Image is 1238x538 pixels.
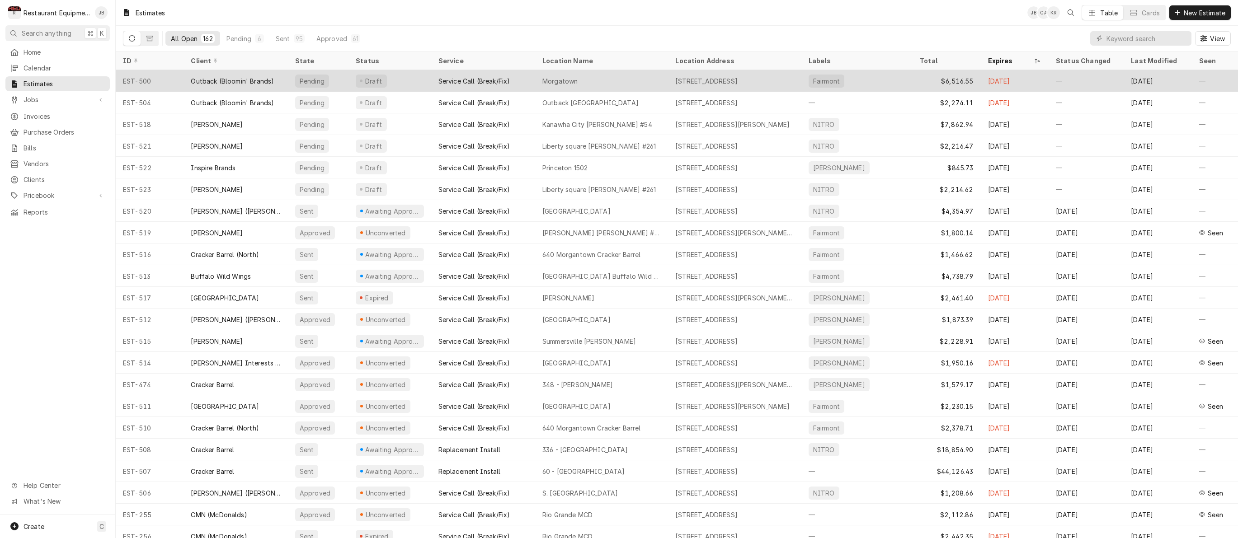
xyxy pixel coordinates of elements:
div: [DATE] [1124,92,1191,113]
div: Seen [1199,56,1229,65]
div: [DATE] [981,395,1049,417]
div: $2,214.62 [913,178,980,200]
div: Morgatown [542,76,578,86]
div: Service [438,56,526,65]
div: [DATE] [1124,157,1191,178]
div: Awaiting Approval [364,250,420,259]
div: [GEOGRAPHIC_DATA] [191,402,259,411]
div: Approved [299,315,331,324]
div: EST-517 [116,287,184,309]
div: [DATE] [981,178,1049,200]
div: Unconverted [364,228,407,238]
div: Jaired Brunty's Avatar [95,6,108,19]
div: — [1049,157,1124,178]
span: Last seen Mon, Aug 25th, 2025 • 12:08 PM [1208,228,1223,238]
div: Location Address [675,56,792,65]
div: Liberty square [PERSON_NAME] #261 [542,185,656,194]
span: Home [24,47,105,57]
div: Summersville [PERSON_NAME] [542,337,636,346]
div: Unconverted [364,315,407,324]
div: $1,873.39 [913,309,980,330]
div: — [1192,135,1238,157]
a: Home [5,45,110,60]
div: [DATE] [1124,113,1191,135]
div: — [1192,309,1238,330]
div: EST-523 [116,178,184,200]
div: Draft [364,185,383,194]
div: [STREET_ADDRESS] [675,423,738,433]
div: $1,579.17 [913,374,980,395]
div: [STREET_ADDRESS] [675,271,738,281]
a: Go to Pricebook [5,188,110,203]
div: Table [1100,8,1118,18]
div: — [801,92,913,113]
div: [DATE] [1124,374,1191,395]
div: Sent [299,293,315,303]
div: Service Call (Break/Fix) [438,141,510,151]
div: EST-513 [116,265,184,287]
div: NITRO [812,141,836,151]
div: [DATE] [1049,374,1124,395]
div: Draft [364,76,383,86]
div: R [8,6,21,19]
div: — [1049,135,1124,157]
div: Sent [276,34,290,43]
div: EST-521 [116,135,184,157]
div: Outback (Bloomin' Brands) [191,98,274,108]
span: K [100,28,104,38]
div: State [295,56,341,65]
span: Bills [24,143,105,153]
div: — [1192,374,1238,395]
div: $2,274.11 [913,92,980,113]
div: [DATE] [1124,200,1191,222]
div: Fairmont [812,423,841,433]
div: Unconverted [364,380,407,389]
div: Kanawha City [PERSON_NAME] #54 [542,120,652,129]
a: Estimates [5,76,110,91]
div: JB [95,6,108,19]
div: [DATE] [1049,417,1124,439]
div: [DATE] [1124,309,1191,330]
div: $6,516.55 [913,70,980,92]
div: [PERSON_NAME] ([PERSON_NAME]) [191,315,280,324]
span: New Estimate [1182,8,1227,18]
div: [DATE] [981,265,1049,287]
div: $845.73 [913,157,980,178]
div: [STREET_ADDRESS][PERSON_NAME] [675,120,790,129]
div: — [1192,92,1238,113]
span: Jobs [24,95,92,104]
a: Reports [5,205,110,220]
div: — [1192,417,1238,439]
div: $4,738.79 [913,265,980,287]
a: Invoices [5,109,110,124]
div: [GEOGRAPHIC_DATA] [542,402,611,411]
div: — [1192,439,1238,460]
span: Estimates [24,79,105,89]
div: EST-504 [116,92,184,113]
div: Service Call (Break/Fix) [438,271,510,281]
div: [STREET_ADDRESS][PERSON_NAME][PERSON_NAME] [675,380,794,389]
span: C [99,522,104,531]
div: Outback [GEOGRAPHIC_DATA] [542,98,639,108]
div: Restaurant Equipment Diagnostics's Avatar [8,6,21,19]
div: [STREET_ADDRESS][PERSON_NAME] [675,402,790,411]
div: Service Call (Break/Fix) [438,293,510,303]
span: Last seen Fri, Aug 22nd, 2025 • 9:38 PM [1208,402,1223,411]
div: [DATE] [1049,330,1124,352]
div: EST-520 [116,200,184,222]
div: 640 Morgantown Cracker Barrel [542,250,641,259]
input: Keyword search [1106,31,1187,46]
div: $2,230.15 [913,395,980,417]
span: What's New [24,496,104,506]
div: EST-474 [116,374,184,395]
div: — [1192,113,1238,135]
button: View [1195,31,1231,46]
div: Approved [316,34,347,43]
div: ID [123,56,174,65]
div: — [1192,265,1238,287]
div: Pending [299,98,325,108]
div: Draft [364,120,383,129]
div: Service Call (Break/Fix) [438,358,510,368]
div: [PERSON_NAME] [191,228,243,238]
div: [DATE] [1049,395,1124,417]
